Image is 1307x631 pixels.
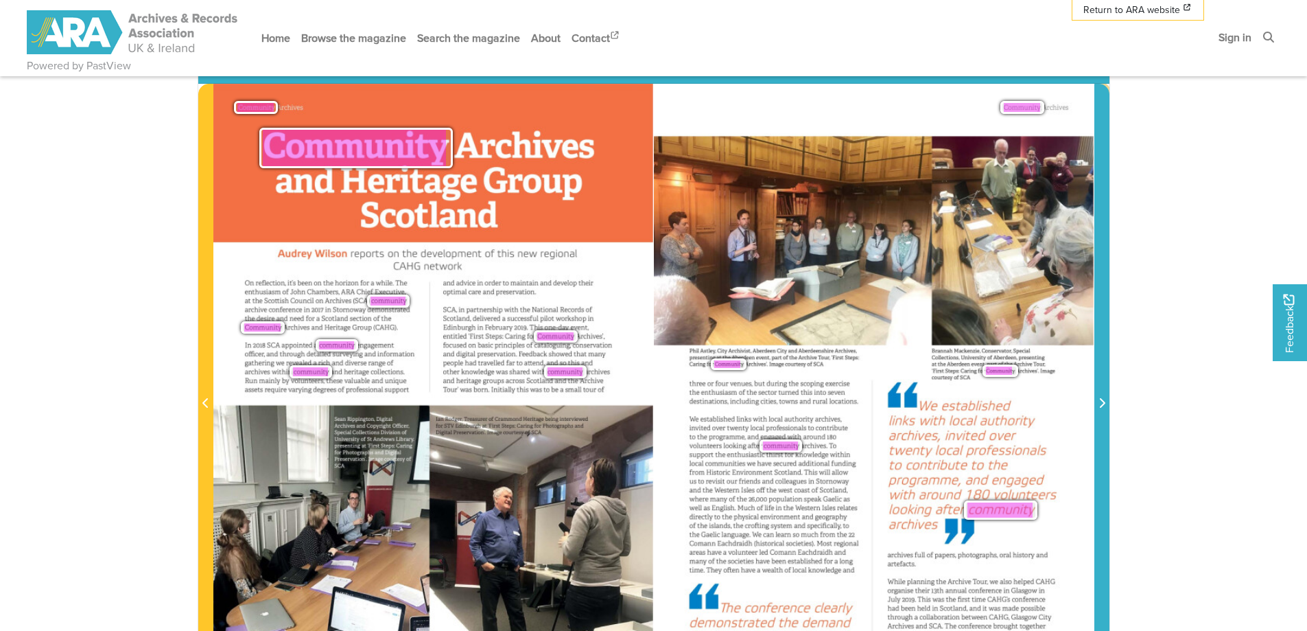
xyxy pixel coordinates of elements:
span: Conservator, [981,347,1007,354]
span: a [314,343,316,348]
span: advice [456,279,472,287]
span: community [293,367,328,378]
span: network [423,259,460,274]
span: heritage [344,367,366,376]
span: in [303,306,307,314]
span: for [527,332,534,341]
span: had [464,359,473,367]
span: Archives’, [576,332,600,341]
span: of [807,361,810,367]
span: ARA [340,287,352,297]
span: preservation. [477,349,511,359]
span: to [543,385,548,393]
a: Would you like to provide feedback? [1273,284,1307,361]
span: desire [256,314,272,323]
span: Archive [1013,360,1028,368]
span: the [322,278,331,288]
span: engagement [356,341,390,350]
span: [PERSON_NAME], [954,347,992,354]
span: on [468,341,474,349]
span: part [771,354,779,361]
span: workshop [556,314,582,323]
span: University [961,354,980,361]
span: February [484,323,508,332]
span: information [377,349,410,359]
span: In [244,341,249,350]
span: across [506,376,522,385]
span: [GEOGRAPHIC_DATA] [321,314,379,323]
span: 2017 [311,306,320,313]
span: care [469,288,480,296]
span: many [588,349,602,359]
span: ection, [266,278,283,288]
span: born. [473,385,486,393]
a: Sign in [1213,19,1257,56]
span: to [517,359,521,367]
span: oﬃ [244,349,255,359]
span: Return to ARA website [1083,3,1180,17]
span: Brannah [932,347,950,354]
span: Council [290,296,310,306]
span: and [546,359,555,367]
span: at [932,361,935,367]
span: the [746,388,755,398]
span: small [565,385,579,394]
span: ‘First [932,367,941,374]
span: Archives [1042,102,1068,112]
span: archives [244,367,266,376]
span: community [547,367,582,378]
span: one-day [545,323,567,332]
span: Run [244,376,255,385]
span: with [504,305,514,314]
span: section [349,314,368,323]
span: City [777,347,784,354]
span: on [387,248,396,260]
span: scoping [800,380,820,388]
span: presenting [1018,354,1040,361]
span: degrees [312,385,334,393]
span: reports [350,246,379,261]
span: and [330,367,339,376]
span: event, [570,323,586,332]
span: and [581,359,590,367]
span: Community [237,102,274,113]
span: for [306,314,313,323]
span: Archives, [834,347,853,354]
span: showed [548,349,569,359]
span: the [381,314,388,323]
span: [GEOGRAPHIC_DATA], [443,314,502,323]
span: courtesy [785,360,802,368]
span: require [264,385,283,394]
span: Tour’ [443,385,455,393]
span: this [800,388,809,398]
span: Archives’. [1016,367,1035,374]
span: Heritage [340,157,465,207]
span: gathering [244,358,270,368]
span: and [371,376,380,385]
span: Executive, [375,287,401,297]
span: and [443,376,451,385]
span: [GEOGRAPHIC_DATA] [359,191,700,244]
span: the [938,360,945,368]
span: we [275,359,283,367]
span: in [477,278,482,288]
span: [PERSON_NAME] [314,246,386,261]
span: [GEOGRAPHIC_DATA] [731,354,780,361]
span: Feedback [1281,294,1297,352]
span: Community [263,120,446,176]
span: conservation [573,341,607,350]
span: into [814,388,823,398]
span: presenting [690,354,711,361]
span: for [978,367,983,374]
span: the [789,354,796,361]
span: att [524,359,530,367]
span: range [368,359,382,367]
span: [GEOGRAPHIC_DATA] [798,347,847,354]
span: ‘Archive [579,376,600,385]
span: people [443,359,461,367]
span: the [722,354,729,361]
span: entitled [443,331,465,341]
span: and [274,159,325,205]
span: [GEOGRAPHIC_DATA] [752,347,801,354]
span: or [707,380,712,388]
